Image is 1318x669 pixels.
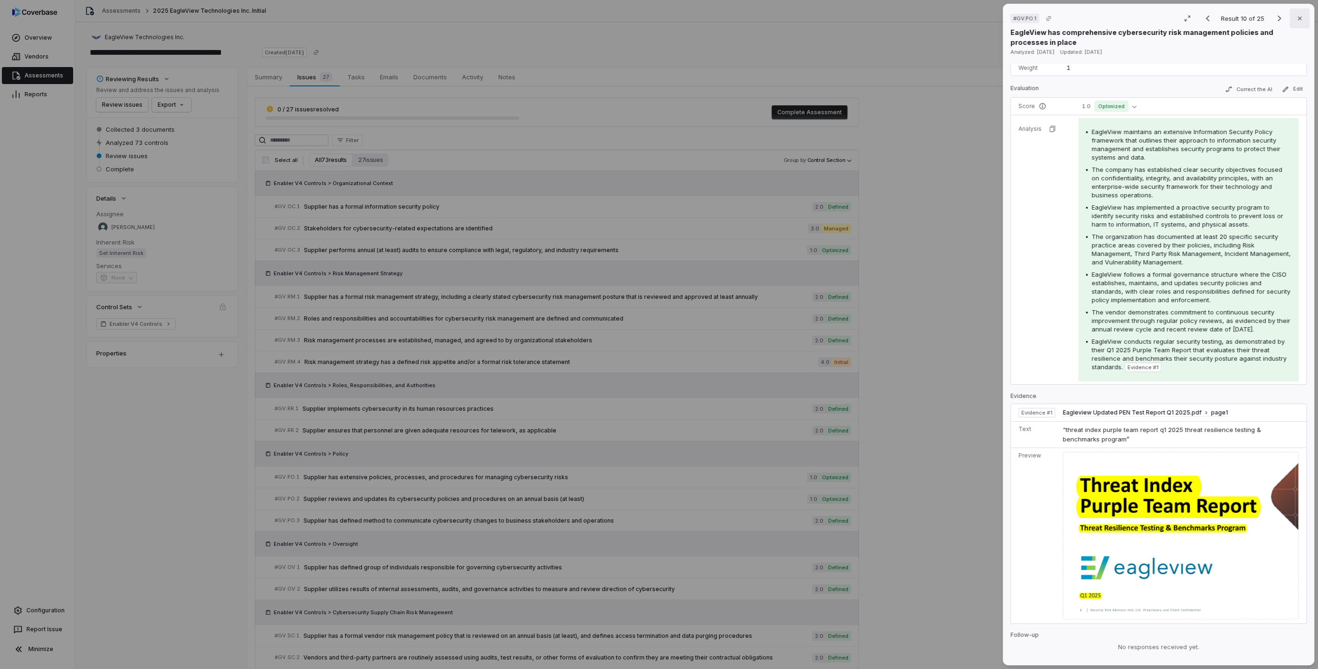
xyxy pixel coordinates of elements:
p: Weight [1018,64,1051,72]
span: 1 [1066,64,1070,71]
span: Analyzed: [DATE] [1010,49,1054,55]
span: EagleView has implemented a proactive security program to identify security risks and established... [1091,203,1283,228]
span: EagleView conducts regular security testing, as demonstrated by their Q1 2025 Purple Team Report ... [1091,338,1286,371]
button: 1.0Optimized [1078,101,1140,112]
p: Score [1018,102,1063,110]
span: Updated: [DATE] [1060,49,1102,55]
button: Eagleview Updated PEN Test Report Q1 2025.pdfpage1 [1063,409,1228,417]
p: Result 10 of 25 [1221,13,1266,24]
button: Copy link [1040,10,1057,27]
span: EagleView maintains an extensive Information Security Policy framework that outlines their approa... [1091,128,1280,161]
p: Evidence [1010,392,1307,404]
span: EagleView follows a formal governance structure where the CISO establishes, maintains, and update... [1091,271,1290,304]
span: page 1 [1211,409,1228,416]
span: Evidence # 1 [1021,409,1052,416]
span: Evidence # 1 [1127,364,1158,371]
span: Eagleview Updated PEN Test Report Q1 2025.pdf [1063,409,1201,416]
span: Optimized [1094,101,1128,112]
img: b79f6a2657ad40ec954ef29a12da4ff7_original.jpg_w1200.jpg [1063,452,1299,619]
p: EagleView has comprehensive cybersecurity risk management policies and processes in place [1010,27,1307,47]
td: Preview [1011,448,1059,623]
td: Text [1011,422,1059,448]
div: No responses received yet. [1010,643,1307,652]
p: Analysis [1018,125,1041,133]
span: The company has established clear security objectives focused on confidentiality, integrity, and ... [1091,166,1282,199]
button: Edit [1278,84,1307,95]
span: The vendor demonstrates commitment to continuous security improvement through regular policy revi... [1091,308,1290,333]
p: Follow-up [1010,631,1307,643]
span: # GV.PO.1 [1013,15,1036,22]
span: The organization has documented at least 20 specific security practice areas covered by their pol... [1091,233,1291,266]
button: Next result [1270,13,1289,24]
button: Correct the AI [1221,84,1276,95]
p: Evaluation [1010,85,1039,96]
button: Previous result [1198,13,1217,24]
span: “threat index purple team report q1 2025 threat resilience testing & benchmarks program” [1063,426,1261,443]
